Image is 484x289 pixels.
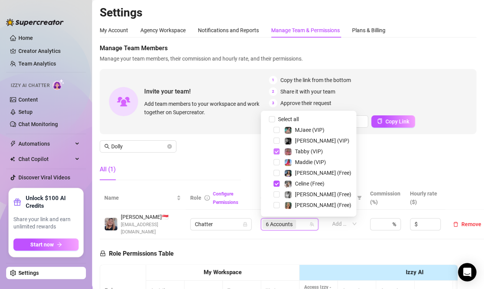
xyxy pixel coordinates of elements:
span: Approve their request [280,99,331,107]
div: Agency Workspace [140,26,186,34]
span: 1 [269,76,277,84]
span: team [309,222,314,227]
span: MJaee (VIP) [295,127,324,133]
img: Celine (Free) [285,181,291,187]
strong: Izzy AI [406,269,423,276]
th: Commission (%) [365,186,405,210]
button: Copy Link [371,115,415,128]
span: Select tree node [273,191,280,197]
img: MJaee (VIP) [285,127,291,134]
span: [EMAIL_ADDRESS][DOMAIN_NAME] [121,221,181,236]
span: Tabby (VIP) [295,148,323,154]
span: info-circle [204,195,210,200]
img: logo-BBDzfeDw.svg [6,18,64,26]
span: Select tree node [273,127,280,133]
span: [PERSON_NAME] (VIP) [295,138,349,144]
a: Chat Monitoring [18,121,58,127]
span: delete [453,222,458,227]
img: Kennedy (Free) [285,191,291,198]
span: Celine (Free) [295,181,324,187]
button: Start nowarrow-right [13,238,79,251]
span: Select tree node [273,202,280,208]
span: thunderbolt [10,141,16,147]
span: Chat Copilot [18,153,73,165]
img: AI Chatter [53,79,64,90]
th: Hourly rate ($) [405,186,445,210]
h5: Role Permissions Table [100,249,174,258]
span: [PERSON_NAME] 🇸🇬 [121,213,181,221]
a: Creator Analytics [18,45,80,57]
span: Select all [275,115,302,123]
a: Home [18,35,33,41]
h2: Settings [100,5,476,20]
span: 6 Accounts [262,220,296,229]
span: Maddie (VIP) [295,159,326,165]
img: Ellie (Free) [285,202,291,209]
span: Start now [30,241,54,248]
a: Team Analytics [18,61,56,67]
span: 3 [269,99,277,107]
span: Remove [461,221,481,227]
span: Share it with your team [280,87,335,96]
div: All (1) [100,165,116,174]
a: Discover Viral Videos [18,174,70,181]
span: filter [356,192,363,204]
span: Select tree node [273,181,280,187]
img: Maddie (VIP) [285,159,291,166]
span: copy [377,118,382,124]
span: 6 Accounts [266,220,293,228]
span: Copy Link [385,118,409,125]
div: My Account [100,26,128,34]
span: Chatter [195,218,247,230]
span: Select tree node [273,148,280,154]
span: Invite your team! [144,87,269,96]
span: Select tree node [273,138,280,144]
span: Add team members to your workspace and work together on Supercreator. [144,100,266,117]
a: Setup [18,109,33,115]
span: [PERSON_NAME] (Free) [295,202,351,208]
span: Share your link and earn unlimited rewards [13,216,79,231]
div: Manage Team & Permissions [271,26,340,34]
span: search [104,144,110,149]
img: Tabby (VIP) [285,148,291,155]
strong: My Workspace [204,269,242,276]
span: Manage Team Members [100,44,476,53]
span: [PERSON_NAME] (Free) [295,170,351,176]
img: Maddie (Free) [285,170,291,177]
span: lock [243,222,247,227]
div: Open Intercom Messenger [458,263,476,281]
span: Select tree node [273,159,280,165]
span: gift [13,198,21,206]
span: Name [104,194,175,202]
span: Automations [18,138,73,150]
a: Configure Permissions [213,191,238,205]
span: filter [357,195,362,200]
span: Manage your team members, their commission and hourly rate, and their permissions. [100,54,476,63]
span: arrow-right [57,242,62,247]
th: Name [100,186,186,210]
div: Notifications and Reports [198,26,259,34]
strong: Unlock $100 AI Credits [26,194,79,210]
span: Izzy AI Chatter [11,82,49,89]
button: close-circle [167,144,172,149]
a: Content [18,97,38,103]
span: Select tree node [273,170,280,176]
a: Settings [18,270,39,276]
input: Search members [111,142,166,151]
span: Copy the link from the bottom [280,76,351,84]
span: Role [190,195,201,201]
img: Dolly Faith Lou Hildore [105,218,117,230]
div: Plans & Billing [352,26,385,34]
span: lock [100,250,106,256]
span: [PERSON_NAME] (Free) [295,191,351,197]
img: Chat Copilot [10,156,15,162]
img: Kennedy (VIP) [285,138,291,144]
span: 2 [269,87,277,96]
